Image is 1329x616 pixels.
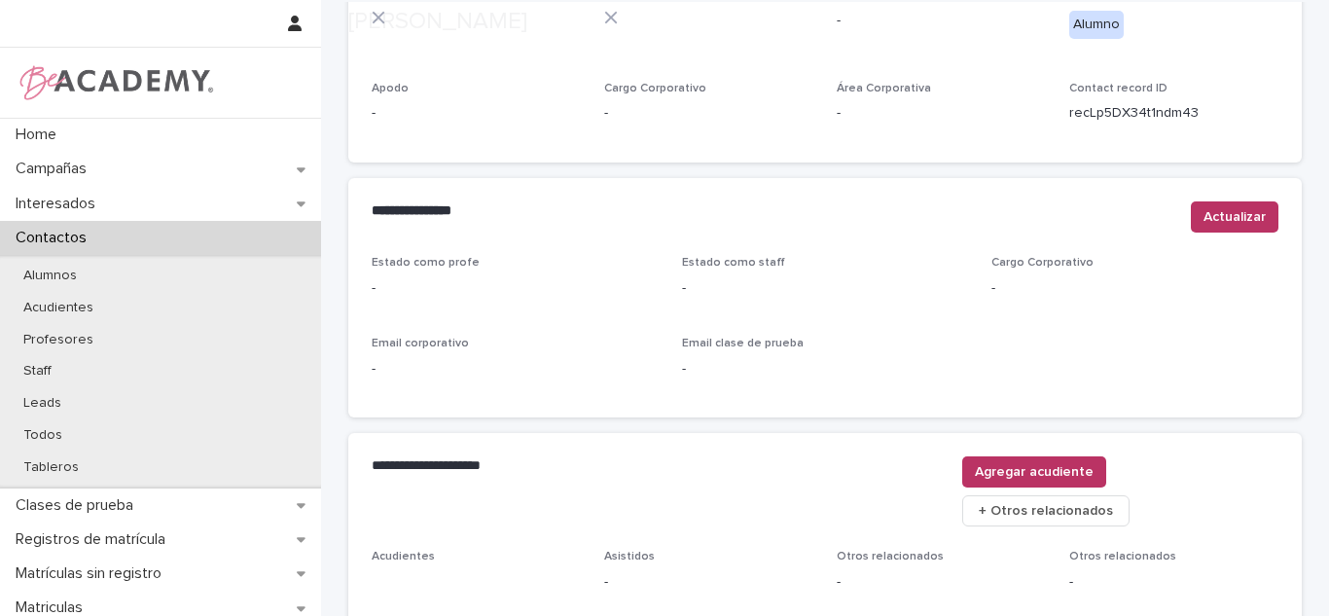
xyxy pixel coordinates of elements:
[1203,207,1266,227] span: Actualizar
[372,278,659,299] p: -
[8,427,78,444] p: Todos
[604,572,813,593] p: -
[1069,572,1278,593] p: -
[8,195,111,213] p: Interesados
[372,551,435,562] span: Acudientes
[991,257,1094,269] span: Cargo Corporativo
[682,257,785,269] span: Estado como staff
[8,160,102,178] p: Campañas
[1069,551,1176,562] span: Otros relacionados
[837,572,1046,593] p: -
[8,395,77,412] p: Leads
[604,83,706,94] span: Cargo Corporativo
[8,459,94,476] p: Tableros
[837,551,944,562] span: Otros relacionados
[837,103,1046,124] p: -
[372,257,480,269] span: Estado como profe
[975,462,1094,482] span: Agregar acudiente
[979,501,1113,521] span: + Otros relacionados
[1191,201,1278,233] button: Actualizar
[604,551,655,562] span: Asistidos
[348,8,527,36] h2: [PERSON_NAME]
[8,229,102,247] p: Contactos
[8,530,181,549] p: Registros de matrícula
[962,456,1106,488] button: Agregar acudiente
[16,63,215,102] img: WPrjXfSUmiLcdUfaYY4Q
[372,103,581,124] p: -
[1069,83,1167,94] span: Contact record ID
[1069,103,1278,124] p: recLp5DX34t1ndm43
[372,338,469,349] span: Email corporativo
[604,103,813,124] p: -
[8,564,177,583] p: Matrículas sin registro
[8,126,72,144] p: Home
[682,278,969,299] p: -
[682,359,969,380] p: -
[372,83,409,94] span: Apodo
[8,300,109,316] p: Acudientes
[991,278,1278,299] p: -
[837,83,931,94] span: Área Corporativa
[962,495,1130,526] button: + Otros relacionados
[8,496,149,515] p: Clases de prueba
[8,363,67,380] p: Staff
[8,332,109,348] p: Profesores
[8,268,92,284] p: Alumnos
[682,338,804,349] span: Email clase de prueba
[372,359,659,380] p: -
